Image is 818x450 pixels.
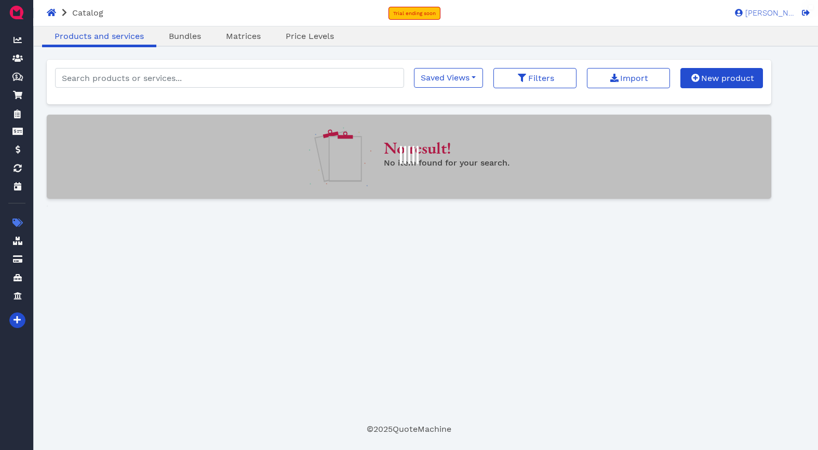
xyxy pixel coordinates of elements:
a: [PERSON_NAME] [730,8,795,17]
input: Search products or services... [55,68,404,88]
span: Catalog [72,8,103,18]
a: Bundles [156,30,213,43]
span: Import [619,73,648,83]
span: Trial ending soon [393,10,436,16]
span: Filters [527,73,554,83]
tspan: $ [15,74,18,79]
footer: © 2025 QuoteMachine [47,423,772,435]
span: Price Levels [286,31,334,41]
span: New product [700,73,754,83]
span: Matrices [226,31,261,41]
span: Bundles [169,31,201,41]
a: Trial ending soon [388,7,440,20]
button: Saved Views [414,68,484,88]
span: Products and services [55,31,144,41]
a: Products and services [42,30,156,43]
button: Filters [493,68,576,88]
a: Price Levels [273,30,346,43]
a: Matrices [213,30,273,43]
a: Import [587,68,670,88]
span: [PERSON_NAME] [743,9,795,17]
a: New product [680,68,763,88]
img: QuoteM_icon_flat.png [8,4,25,21]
